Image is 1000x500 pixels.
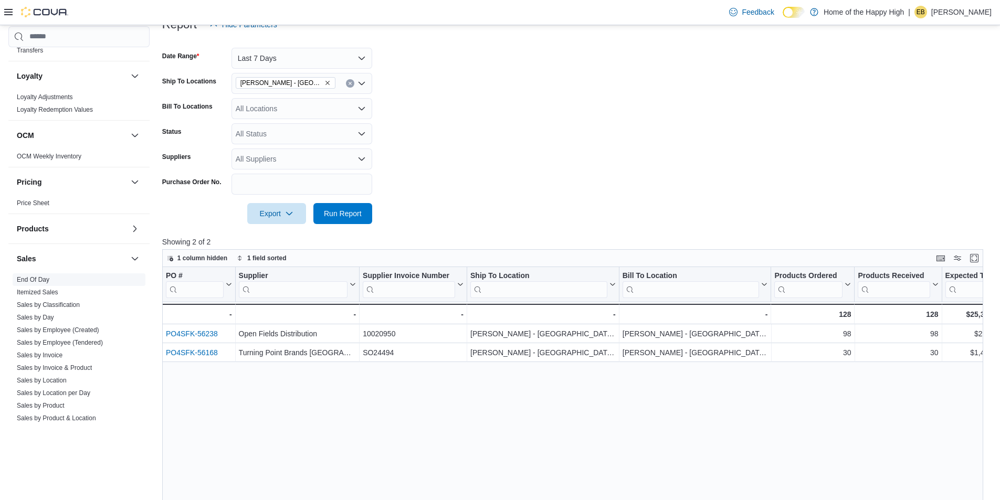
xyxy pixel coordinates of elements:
[774,271,843,281] div: Products Ordered
[247,254,287,262] span: 1 field sorted
[623,346,768,359] div: [PERSON_NAME] - [GEOGRAPHIC_DATA] - Fire & Flower
[470,271,607,281] div: Ship To Location
[824,6,904,18] p: Home of the Happy High
[238,346,356,359] div: Turning Point Brands [GEOGRAPHIC_DATA]
[17,401,65,410] span: Sales by Product
[162,237,992,247] p: Showing 2 of 2
[238,271,348,297] div: Supplier
[17,153,81,160] a: OCM Weekly Inventory
[162,102,213,111] label: Bill To Locations
[233,252,291,264] button: 1 field sorted
[177,254,227,262] span: 1 column hidden
[917,6,925,18] span: EB
[238,327,356,340] div: Open Fields Distribution
[8,273,150,454] div: Sales
[129,222,141,235] button: Products
[17,275,49,284] span: End Of Day
[17,288,58,296] span: Itemized Sales
[17,152,81,161] span: OCM Weekly Inventory
[774,271,851,297] button: Products Ordered
[363,271,455,281] div: Supplier Invoice Number
[17,47,43,54] a: Transfers
[951,252,964,264] button: Display options
[774,346,851,359] div: 30
[17,71,127,81] button: Loyalty
[363,308,464,321] div: -
[858,308,938,321] div: 128
[324,80,331,86] button: Remove Regina - Glenelm Park - Fire & Flower from selection in this group
[165,308,232,321] div: -
[357,79,366,88] button: Open list of options
[623,271,760,281] div: Bill To Location
[162,77,216,86] label: Ship To Locations
[324,208,362,219] span: Run Report
[858,271,938,297] button: Products Received
[166,348,218,357] a: PO4SFK-56168
[914,6,927,18] div: Ethan Boen-Wira
[166,271,224,281] div: PO #
[17,301,80,308] a: Sales by Classification
[238,271,348,281] div: Supplier
[908,6,910,18] p: |
[17,326,99,334] a: Sales by Employee (Created)
[21,7,68,17] img: Cova
[17,105,93,114] span: Loyalty Redemption Values
[129,252,141,265] button: Sales
[17,106,93,113] a: Loyalty Redemption Values
[623,327,768,340] div: [PERSON_NAME] - [GEOGRAPHIC_DATA] - Fire & Flower
[774,327,851,340] div: 98
[623,308,768,321] div: -
[363,271,455,297] div: Supplier Invoice Number
[17,253,36,264] h3: Sales
[470,308,616,321] div: -
[931,6,992,18] p: [PERSON_NAME]
[129,70,141,82] button: Loyalty
[17,177,127,187] button: Pricing
[742,7,774,17] span: Feedback
[470,346,616,359] div: [PERSON_NAME] - [GEOGRAPHIC_DATA] - Fire & Flower
[357,104,366,113] button: Open list of options
[968,252,981,264] button: Enter fullscreen
[129,129,141,142] button: OCM
[17,177,41,187] h3: Pricing
[934,252,947,264] button: Keyboard shortcuts
[17,364,92,371] a: Sales by Invoice & Product
[17,93,73,101] a: Loyalty Adjustments
[162,178,222,186] label: Purchase Order No.
[17,352,62,359] a: Sales by Invoice
[17,314,54,321] a: Sales by Day
[162,52,199,60] label: Date Range
[346,79,354,88] button: Clear input
[17,130,127,141] button: OCM
[774,308,851,321] div: 128
[166,271,224,297] div: PO # URL
[238,271,356,297] button: Supplier
[17,376,67,385] span: Sales by Location
[17,224,49,234] h3: Products
[17,46,43,55] span: Transfers
[240,78,322,88] span: [PERSON_NAME] - [GEOGRAPHIC_DATA] - Fire & Flower
[17,71,43,81] h3: Loyalty
[17,402,65,409] a: Sales by Product
[858,271,930,297] div: Products Received
[470,271,607,297] div: Ship To Location
[623,271,768,297] button: Bill To Location
[231,48,372,69] button: Last 7 Days
[17,130,34,141] h3: OCM
[17,414,96,422] span: Sales by Product & Location
[858,346,938,359] div: 30
[725,2,778,23] a: Feedback
[163,252,231,264] button: 1 column hidden
[17,253,127,264] button: Sales
[17,199,49,207] a: Price Sheet
[8,150,150,167] div: OCM
[238,308,356,321] div: -
[166,329,218,338] a: PO4SFK-56238
[17,389,90,397] a: Sales by Location per Day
